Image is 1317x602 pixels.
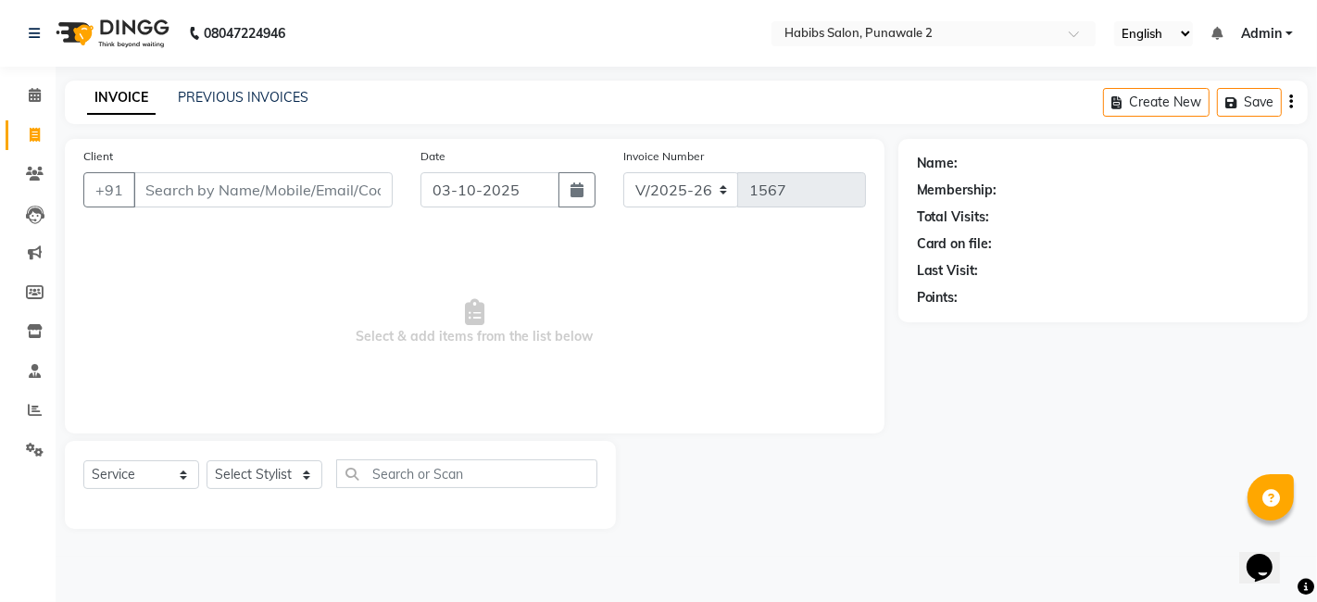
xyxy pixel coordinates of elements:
button: +91 [83,172,135,207]
div: Total Visits: [917,207,990,227]
b: 08047224946 [204,7,285,59]
div: Membership: [917,181,997,200]
div: Card on file: [917,234,993,254]
label: Date [420,148,445,165]
label: Invoice Number [623,148,704,165]
button: Save [1217,88,1282,117]
label: Client [83,148,113,165]
a: PREVIOUS INVOICES [178,89,308,106]
button: Create New [1103,88,1210,117]
input: Search by Name/Mobile/Email/Code [133,172,393,207]
div: Name: [917,154,959,173]
span: Select & add items from the list below [83,230,866,415]
span: Admin [1241,24,1282,44]
div: Points: [917,288,959,307]
input: Search or Scan [336,459,597,488]
div: Last Visit: [917,261,979,281]
img: logo [47,7,174,59]
a: INVOICE [87,82,156,115]
iframe: chat widget [1239,528,1298,583]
